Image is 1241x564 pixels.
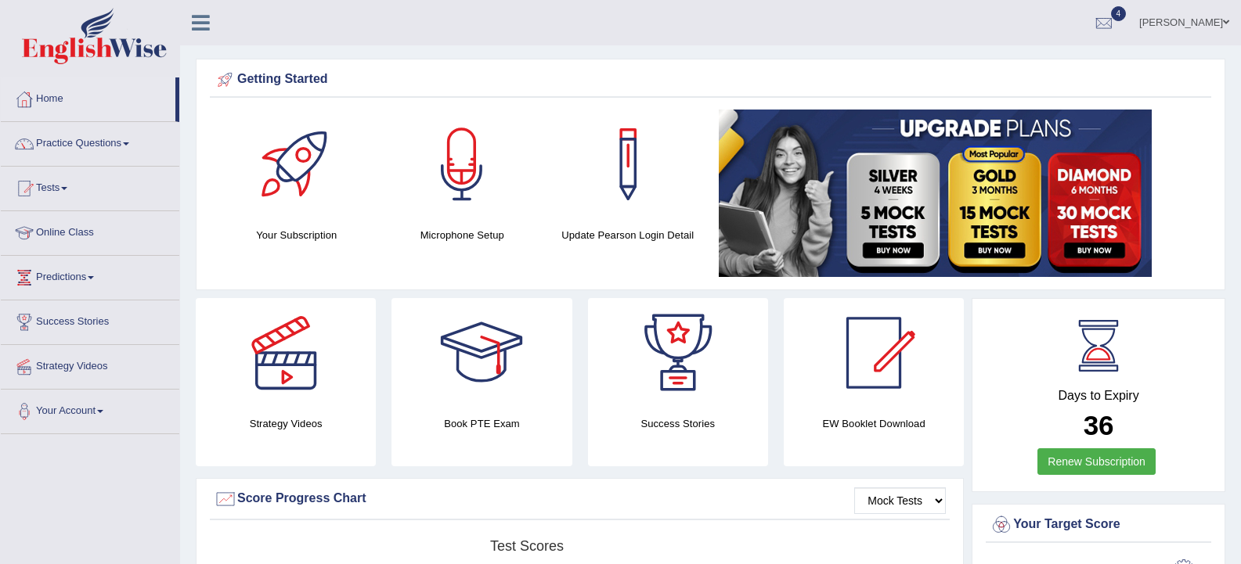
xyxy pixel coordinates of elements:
[1037,448,1156,475] a: Renew Subscription
[222,227,372,243] h4: Your Subscription
[990,513,1207,537] div: Your Target Score
[1,256,179,295] a: Predictions
[1,77,175,117] a: Home
[391,415,572,432] h4: Book PTE Exam
[588,415,768,432] h4: Success Stories
[490,538,564,554] tspan: Test scores
[1,390,179,429] a: Your Account
[214,68,1207,92] div: Getting Started
[784,415,964,432] h4: EW Booklet Download
[553,227,703,243] h4: Update Pearson Login Detail
[1111,6,1127,21] span: 4
[1,300,179,339] a: Success Stories
[990,389,1207,403] h4: Days to Expiry
[1084,410,1114,440] b: 36
[388,227,538,243] h4: Microphone Setup
[214,487,946,511] div: Score Progress Chart
[719,110,1152,277] img: small5.jpg
[1,122,179,161] a: Practice Questions
[1,167,179,206] a: Tests
[1,211,179,250] a: Online Class
[1,345,179,384] a: Strategy Videos
[196,415,376,432] h4: Strategy Videos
